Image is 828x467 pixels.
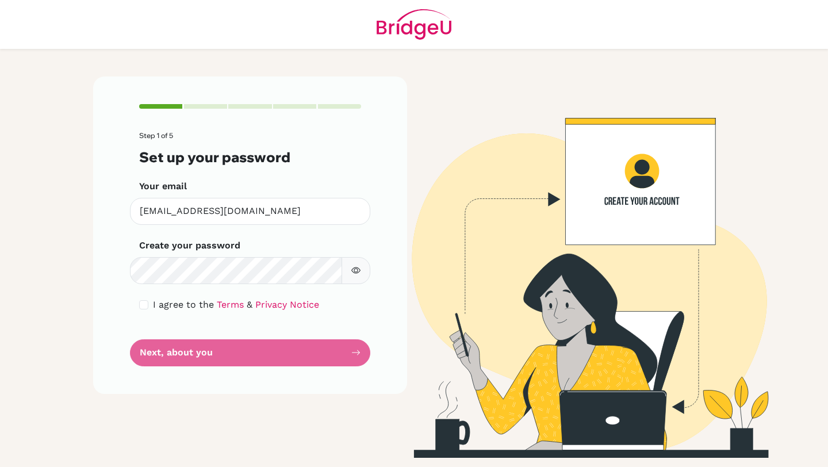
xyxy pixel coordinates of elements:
a: Terms [217,299,244,310]
h3: Set up your password [139,149,361,166]
input: Insert your email* [130,198,370,225]
label: Create your password [139,239,240,252]
span: Step 1 of 5 [139,131,173,140]
span: I agree to the [153,299,214,310]
a: Privacy Notice [255,299,319,310]
span: & [247,299,252,310]
label: Your email [139,179,187,193]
